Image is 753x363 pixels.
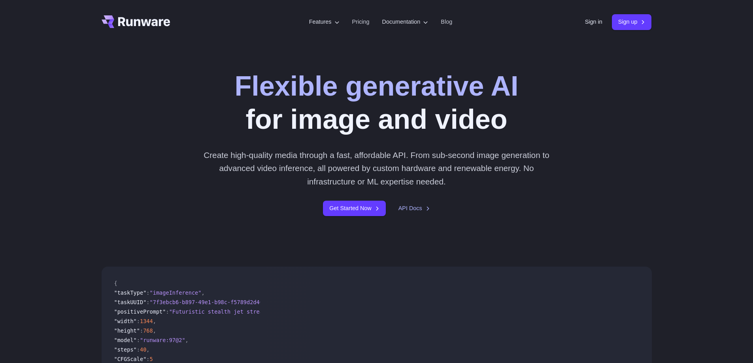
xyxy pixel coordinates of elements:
[146,290,149,296] span: :
[169,308,464,315] span: "Futuristic stealth jet streaking through a neon-lit cityscape with glowing purple exhaust"
[137,337,140,343] span: :
[309,17,340,26] label: Features
[352,17,370,26] a: Pricing
[137,346,140,353] span: :
[140,346,146,353] span: 40
[382,17,428,26] label: Documentation
[140,327,143,334] span: :
[114,327,140,334] span: "height"
[585,17,602,26] a: Sign in
[114,346,137,353] span: "steps"
[146,346,149,353] span: ,
[140,318,153,324] span: 1344
[153,318,156,324] span: ,
[114,290,147,296] span: "taskType"
[114,337,137,343] span: "model"
[612,14,652,30] a: Sign up
[185,337,189,343] span: ,
[114,356,147,362] span: "CFGScale"
[234,71,518,102] strong: Flexible generative AI
[441,17,452,26] a: Blog
[153,327,156,334] span: ,
[150,356,153,362] span: 5
[323,201,385,216] a: Get Started Now
[201,290,204,296] span: ,
[234,70,518,136] h1: for image and video
[114,318,137,324] span: "width"
[166,308,169,315] span: :
[398,204,430,213] a: API Docs
[114,280,117,286] span: {
[114,308,166,315] span: "positivePrompt"
[150,290,202,296] span: "imageInference"
[200,149,553,188] p: Create high-quality media through a fast, affordable API. From sub-second image generation to adv...
[150,299,273,305] span: "7f3ebcb6-b897-49e1-b98c-f5789d2d40d7"
[137,318,140,324] span: :
[146,299,149,305] span: :
[146,356,149,362] span: :
[102,15,170,28] a: Go to /
[140,337,185,343] span: "runware:97@2"
[114,299,147,305] span: "taskUUID"
[143,327,153,334] span: 768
